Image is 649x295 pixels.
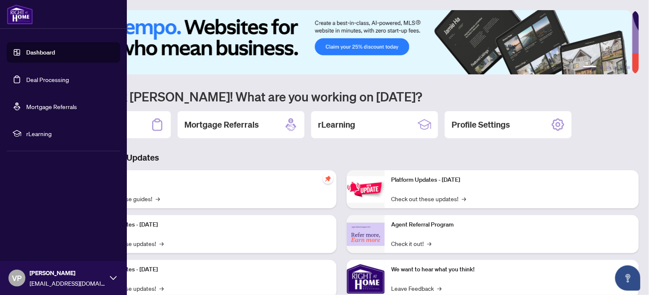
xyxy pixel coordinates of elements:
[89,220,330,229] p: Platform Updates - [DATE]
[323,174,333,184] span: pushpin
[392,239,432,248] a: Check it out!→
[452,119,510,131] h2: Profile Settings
[26,76,69,83] a: Deal Processing
[26,103,77,110] a: Mortgage Referrals
[156,194,160,203] span: →
[392,265,633,274] p: We want to hear what you think!
[89,175,330,185] p: Self-Help
[30,279,106,288] span: [EMAIL_ADDRESS][DOMAIN_NAME]
[347,223,385,246] img: Agent Referral Program
[318,119,355,131] h2: rLearning
[347,176,385,203] img: Platform Updates - June 23, 2025
[26,129,114,138] span: rLearning
[26,49,55,56] a: Dashboard
[627,66,630,69] button: 6
[44,10,632,74] img: Slide 0
[44,152,639,164] h3: Brokerage & Industry Updates
[392,194,466,203] a: Check out these updates!→
[607,66,610,69] button: 3
[184,119,259,131] h2: Mortgage Referrals
[159,239,164,248] span: →
[392,220,633,229] p: Agent Referral Program
[7,4,33,25] img: logo
[427,239,432,248] span: →
[89,265,330,274] p: Platform Updates - [DATE]
[392,284,442,293] a: Leave Feedback→
[600,66,603,69] button: 2
[159,284,164,293] span: →
[392,175,633,185] p: Platform Updates - [DATE]
[30,268,106,278] span: [PERSON_NAME]
[615,265,641,291] button: Open asap
[620,66,624,69] button: 5
[613,66,617,69] button: 4
[583,66,597,69] button: 1
[438,284,442,293] span: →
[12,272,22,284] span: VP
[44,88,639,104] h1: Welcome back [PERSON_NAME]! What are you working on [DATE]?
[462,194,466,203] span: →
